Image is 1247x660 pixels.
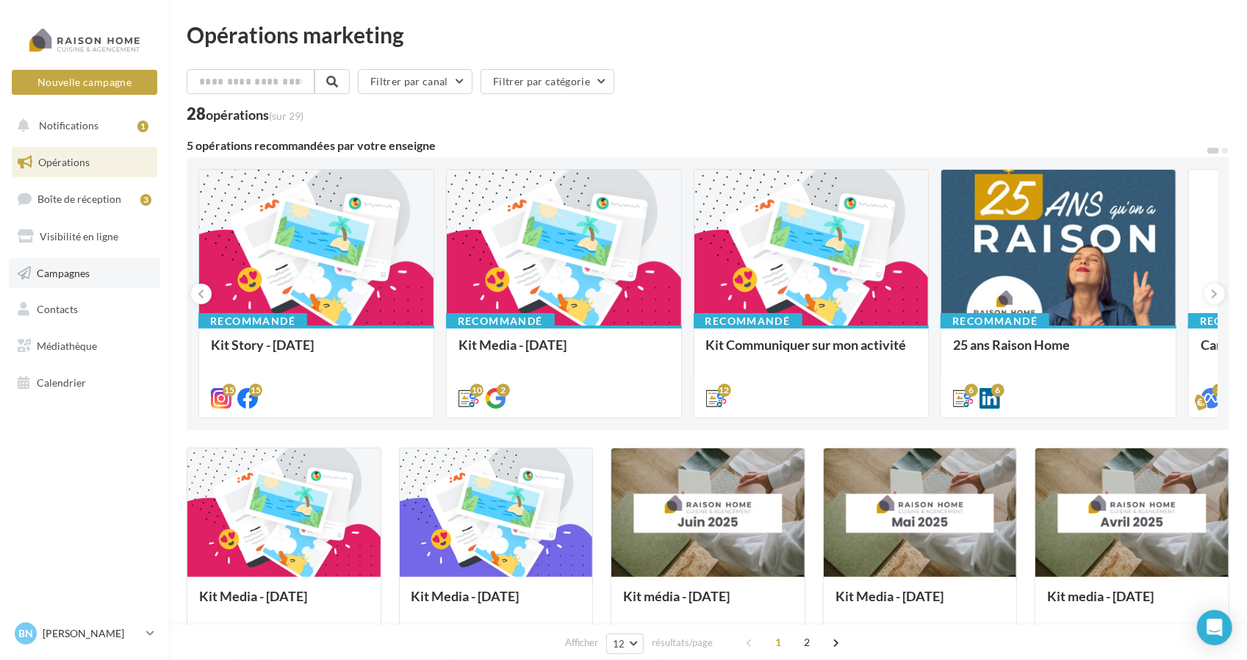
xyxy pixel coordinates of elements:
button: Filtrer par canal [358,69,472,94]
span: Calendrier [37,376,86,389]
a: Contacts [9,294,160,325]
button: Nouvelle campagne [12,70,157,95]
div: Kit Media - [DATE] [459,337,669,367]
button: 12 [606,634,644,654]
div: 5 opérations recommandées par votre enseigne [187,140,1206,151]
div: Kit media - [DATE] [1047,589,1217,618]
span: Notifications [39,119,98,132]
span: Médiathèque [37,340,97,352]
div: Opérations marketing [187,24,1229,46]
div: 15 [249,384,262,397]
div: 6 [991,384,1005,397]
span: Campagnes [37,266,90,279]
span: Opérations [38,156,90,168]
a: Opérations [9,147,160,178]
span: 12 [613,638,625,650]
span: Visibilité en ligne [40,230,118,243]
div: Kit Media - [DATE] [199,589,369,618]
span: (sur 29) [269,110,303,122]
span: 1 [767,631,791,654]
div: 1 [137,121,148,132]
div: 10 [470,384,484,397]
div: 2 [497,384,510,397]
a: Boîte de réception3 [9,183,160,215]
a: Campagnes [9,258,160,289]
div: 3 [1212,384,1226,397]
p: [PERSON_NAME] [43,626,140,641]
div: Recommandé [446,313,555,329]
div: Open Intercom Messenger [1197,610,1232,645]
div: 25 ans Raison Home [953,337,1164,367]
span: Afficher [565,636,598,650]
div: 15 [223,384,236,397]
div: Recommandé [941,313,1049,329]
span: 2 [796,631,819,654]
button: Filtrer par catégorie [481,69,614,94]
a: Médiathèque [9,331,160,362]
a: Calendrier [9,367,160,398]
div: 28 [187,106,303,122]
span: résultats/page [652,636,713,650]
button: Notifications 1 [9,110,154,141]
a: Visibilité en ligne [9,221,160,252]
span: Bn [18,626,33,641]
div: Kit Communiquer sur mon activité [706,337,917,367]
div: 12 [718,384,731,397]
div: opérations [206,108,303,121]
a: Bn [PERSON_NAME] [12,620,157,648]
div: Recommandé [198,313,307,329]
div: Recommandé [694,313,802,329]
div: 6 [965,384,978,397]
div: Kit média - [DATE] [623,589,793,618]
div: Kit Media - [DATE] [835,589,1005,618]
span: Contacts [37,303,78,315]
div: 3 [140,194,151,206]
span: Boîte de réception [37,193,121,205]
div: Kit Media - [DATE] [412,589,581,618]
div: Kit Story - [DATE] [211,337,422,367]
